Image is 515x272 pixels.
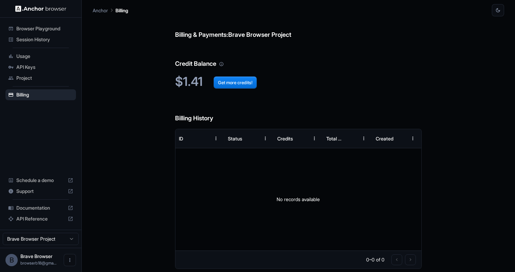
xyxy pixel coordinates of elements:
[16,36,73,43] span: Session History
[93,7,108,14] p: Anchor
[20,253,52,259] span: Brave Browser
[5,73,76,84] div: Project
[394,132,407,145] button: Sort
[5,62,76,73] div: API Keys
[20,260,57,266] span: browserb18@gmail.com
[5,254,18,266] div: B
[277,136,293,141] div: Credits
[175,100,422,123] h6: Billing History
[5,23,76,34] div: Browser Playground
[93,6,128,14] nav: breadcrumb
[15,5,66,12] img: Anchor Logo
[219,62,224,66] svg: Your credit balance will be consumed as you use the API. Visit the usage page to view a breakdown...
[358,132,370,145] button: Menu
[16,177,65,184] span: Schedule a demo
[115,7,128,14] p: Billing
[259,132,271,145] button: Menu
[16,75,73,81] span: Project
[214,76,257,89] button: Get more credits!
[179,136,183,141] div: ID
[64,254,76,266] button: Open menu
[407,132,419,145] button: Menu
[345,132,358,145] button: Sort
[5,175,76,186] div: Schedule a demo
[5,34,76,45] div: Session History
[210,132,222,145] button: Menu
[5,89,76,100] div: Billing
[5,186,76,197] div: Support
[376,136,393,141] div: Created
[16,64,73,71] span: API Keys
[247,132,259,145] button: Sort
[5,202,76,213] div: Documentation
[175,74,422,89] h2: $1.41
[16,91,73,98] span: Billing
[228,136,242,141] div: Status
[296,132,308,145] button: Sort
[5,213,76,224] div: API Reference
[326,136,345,141] div: Total Cost
[16,215,65,222] span: API Reference
[175,45,422,69] h6: Credit Balance
[5,51,76,62] div: Usage
[198,132,210,145] button: Sort
[308,132,321,145] button: Menu
[16,205,65,211] span: Documentation
[175,16,422,40] h6: Billing & Payments: Brave Browser Project
[366,256,385,263] p: 0–0 of 0
[16,188,65,195] span: Support
[16,53,73,60] span: Usage
[16,25,73,32] span: Browser Playground
[175,148,422,251] div: No records available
